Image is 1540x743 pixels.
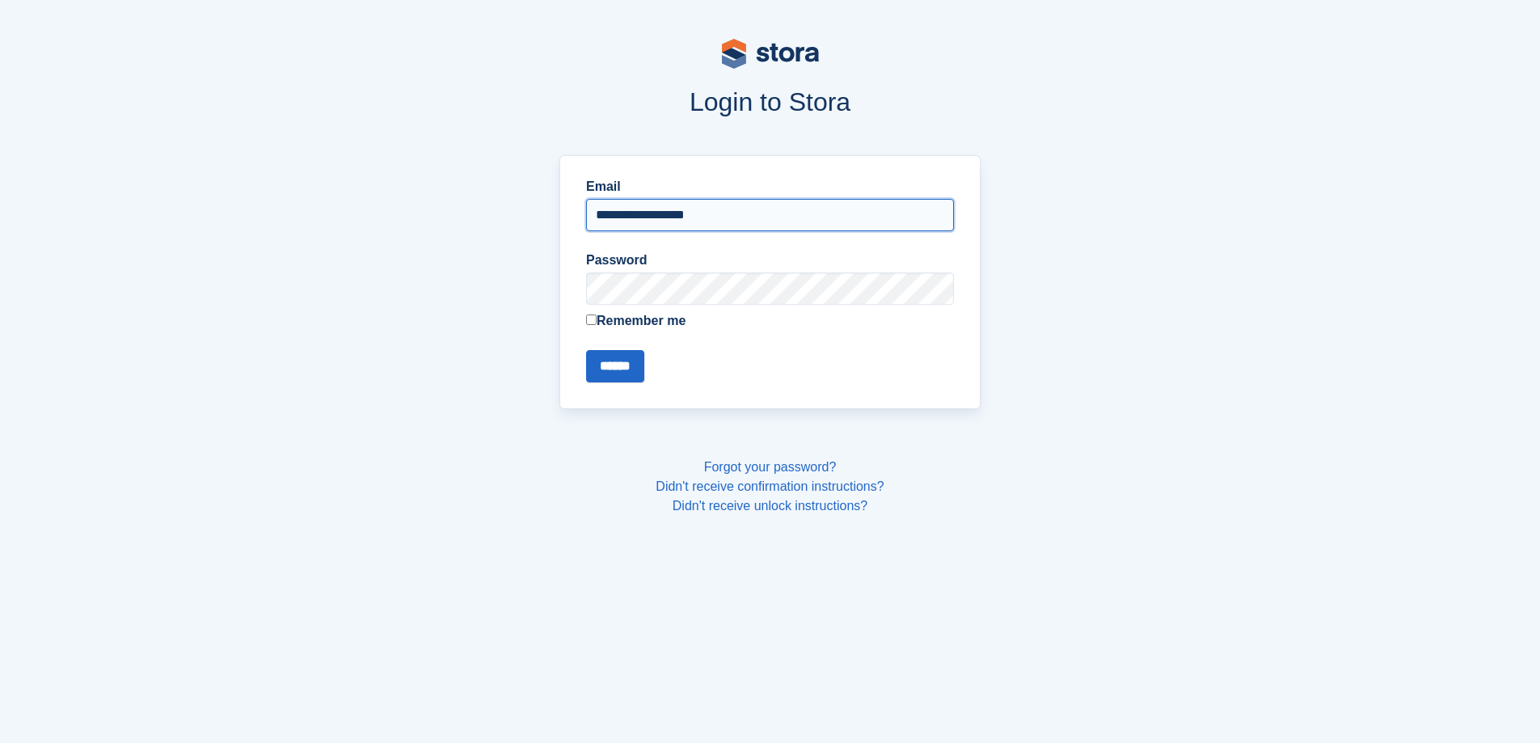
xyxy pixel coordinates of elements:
label: Password [586,251,954,270]
input: Remember me [586,315,597,325]
h1: Login to Stora [251,87,1289,116]
a: Forgot your password? [704,460,837,474]
label: Email [586,177,954,196]
a: Didn't receive unlock instructions? [673,499,867,513]
img: stora-logo-53a41332b3708ae10de48c4981b4e9114cc0af31d8433b30ea865607fb682f29.svg [722,39,819,69]
label: Remember me [586,311,954,331]
a: Didn't receive confirmation instructions? [656,479,884,493]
